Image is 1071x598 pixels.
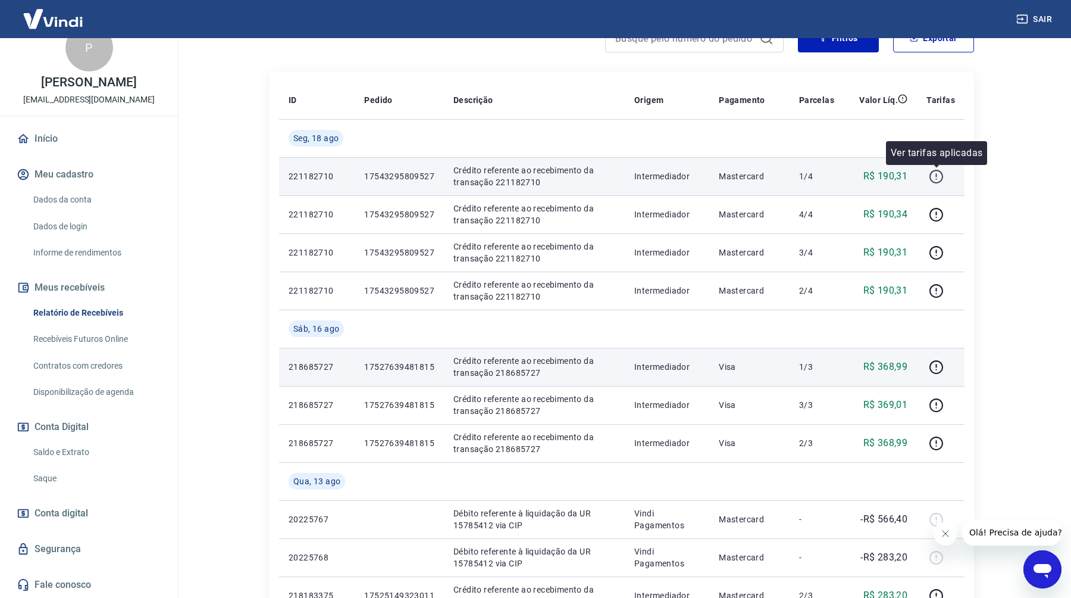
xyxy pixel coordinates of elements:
[453,431,615,455] p: Crédito referente ao recebimento da transação 218685727
[893,24,974,52] button: Exportar
[289,361,345,373] p: 218685727
[453,241,615,264] p: Crédito referente ao recebimento da transação 221182710
[14,275,164,301] button: Meus recebíveis
[289,552,345,563] p: 20225768
[293,132,339,144] span: Seg, 18 ago
[29,440,164,465] a: Saldo e Extrato
[364,285,434,297] p: 17543295809527
[364,208,434,220] p: 17543295809527
[14,536,164,562] a: Segurança
[453,393,615,417] p: Crédito referente ao recebimento da transação 218685727
[934,522,957,546] iframe: Close message
[364,361,434,373] p: 17527639481815
[364,170,434,182] p: 17543295809527
[719,552,780,563] p: Mastercard
[289,437,345,449] p: 218685727
[289,208,345,220] p: 221182710
[860,512,907,527] p: -R$ 566,40
[798,24,879,52] button: Filtros
[14,414,164,440] button: Conta Digital
[863,245,908,260] p: R$ 190,31
[7,8,100,18] span: Olá! Precisa de ajuda?
[926,94,955,106] p: Tarifas
[29,466,164,491] a: Saque
[615,29,754,47] input: Busque pelo número do pedido
[799,399,834,411] p: 3/3
[364,247,434,258] p: 17543295809527
[634,399,700,411] p: Intermediador
[863,169,908,183] p: R$ 190,31
[799,208,834,220] p: 4/4
[799,170,834,182] p: 1/4
[719,437,780,449] p: Visa
[453,507,615,531] p: Débito referente à liquidação da UR 15785412 via CIP
[289,399,345,411] p: 218685727
[962,519,1061,546] iframe: Message from company
[41,76,136,89] p: [PERSON_NAME]
[634,247,700,258] p: Intermediador
[719,399,780,411] p: Visa
[364,399,434,411] p: 17527639481815
[14,500,164,527] a: Conta digital
[634,170,700,182] p: Intermediador
[863,360,908,374] p: R$ 368,99
[293,323,339,335] span: Sáb, 16 ago
[14,572,164,598] a: Fale conosco
[29,214,164,239] a: Dados de login
[14,126,164,152] a: Início
[65,24,113,71] div: P
[29,301,164,325] a: Relatório de Recebíveis
[634,507,700,531] p: Vindi Pagamentos
[35,505,88,522] span: Conta digital
[860,550,907,565] p: -R$ 283,20
[29,241,164,265] a: Informe de rendimentos
[719,94,765,106] p: Pagamento
[719,247,780,258] p: Mastercard
[289,94,297,106] p: ID
[453,164,615,188] p: Crédito referente ao recebimento da transação 221182710
[289,513,345,525] p: 20225767
[453,355,615,379] p: Crédito referente ao recebimento da transação 218685727
[719,170,780,182] p: Mastercard
[634,437,700,449] p: Intermediador
[799,247,834,258] p: 3/4
[719,208,780,220] p: Mastercard
[799,361,834,373] p: 1/3
[364,94,392,106] p: Pedido
[719,361,780,373] p: Visa
[289,247,345,258] p: 221182710
[289,285,345,297] p: 221182710
[863,207,908,222] p: R$ 190,34
[859,94,898,106] p: Valor Líq.
[634,546,700,569] p: Vindi Pagamentos
[1014,8,1057,30] button: Sair
[634,208,700,220] p: Intermediador
[634,285,700,297] p: Intermediador
[719,513,780,525] p: Mastercard
[293,475,340,487] span: Qua, 13 ago
[799,552,834,563] p: -
[14,161,164,188] button: Meu cadastro
[14,1,92,37] img: Vindi
[453,94,493,106] p: Descrição
[453,546,615,569] p: Débito referente à liquidação da UR 15785412 via CIP
[863,398,908,412] p: R$ 369,01
[863,284,908,298] p: R$ 190,31
[453,203,615,226] p: Crédito referente ao recebimento da transação 221182710
[289,170,345,182] p: 221182710
[29,327,164,351] a: Recebíveis Futuros Online
[799,285,834,297] p: 2/4
[29,380,164,404] a: Disponibilização de agenda
[891,146,982,160] p: Ver tarifas aplicadas
[23,94,155,106] p: [EMAIL_ADDRESS][DOMAIN_NAME]
[799,437,834,449] p: 2/3
[799,94,834,106] p: Parcelas
[719,285,780,297] p: Mastercard
[453,279,615,303] p: Crédito referente ao recebimento da transação 221182710
[634,361,700,373] p: Intermediador
[1023,550,1061,588] iframe: Button to launch messaging window
[863,436,908,450] p: R$ 368,99
[634,94,663,106] p: Origem
[799,513,834,525] p: -
[29,354,164,378] a: Contratos com credores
